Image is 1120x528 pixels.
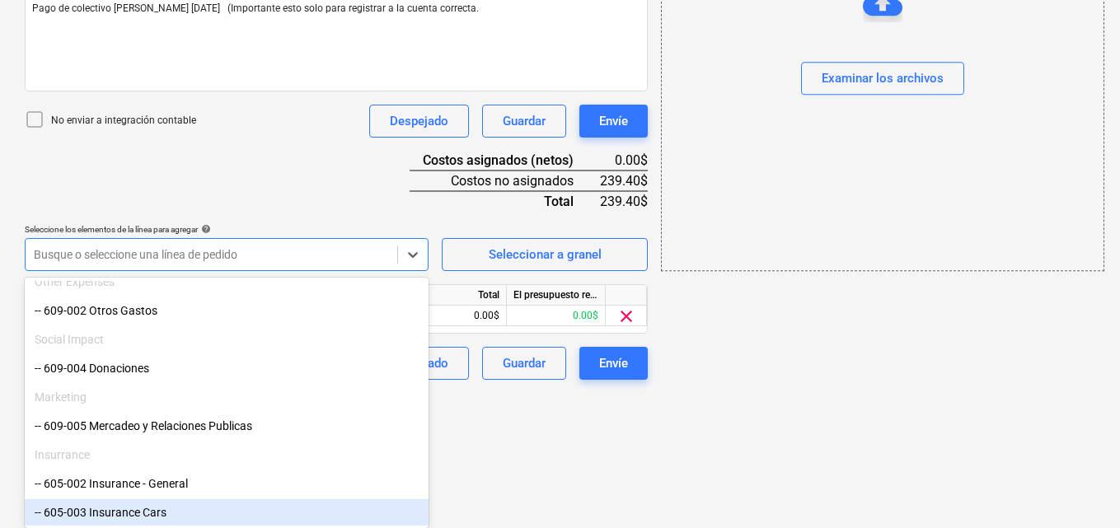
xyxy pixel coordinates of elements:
[410,151,600,171] div: Costos asignados (netos)
[25,355,429,381] div: -- 609-004 Donaciones
[25,442,429,468] div: Insurrance
[25,326,429,353] div: Social Impact
[482,347,566,380] button: Guardar
[25,470,429,497] div: -- 605-002 Insurance - General
[1038,449,1120,528] div: Widget de chat
[442,238,648,271] button: Seleccionar a granel
[408,285,507,306] div: Total
[198,224,211,234] span: help
[600,151,648,171] div: 0.00$
[579,347,648,380] button: Envíe
[503,110,546,132] div: Guardar
[25,499,429,526] div: -- 605-003 Insurance Cars
[1038,449,1120,528] iframe: Chat Widget
[600,191,648,211] div: 239.40$
[489,244,602,265] div: Seleccionar a granel
[408,306,507,326] div: 0.00$
[822,68,944,90] div: Examinar los archivos
[390,110,448,132] div: Despejado
[616,306,636,326] span: clear
[32,2,479,14] span: Pago de colectivo [PERSON_NAME] [DATE] (Importante esto solo para registrar a la cuenta correcta.
[600,171,648,191] div: 239.40$
[599,353,628,374] div: Envíe
[410,191,600,211] div: Total
[51,114,196,128] p: No enviar a integración contable
[369,105,469,138] button: Despejado
[25,224,429,235] div: Seleccione los elementos de la línea para agregar
[801,63,964,96] button: Examinar los archivos
[25,297,429,324] div: -- 609-002 Otros Gastos
[25,384,429,410] div: Marketing
[507,285,606,306] div: El presupuesto revisado que queda
[410,171,600,191] div: Costos no asignados
[25,269,429,295] div: Other Expenses
[507,306,606,326] div: 0.00$
[579,105,648,138] button: Envíe
[599,110,628,132] div: Envíe
[25,413,429,439] div: -- 609-005 Mercadeo y Relaciones Publicas
[482,105,566,138] button: Guardar
[503,353,546,374] div: Guardar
